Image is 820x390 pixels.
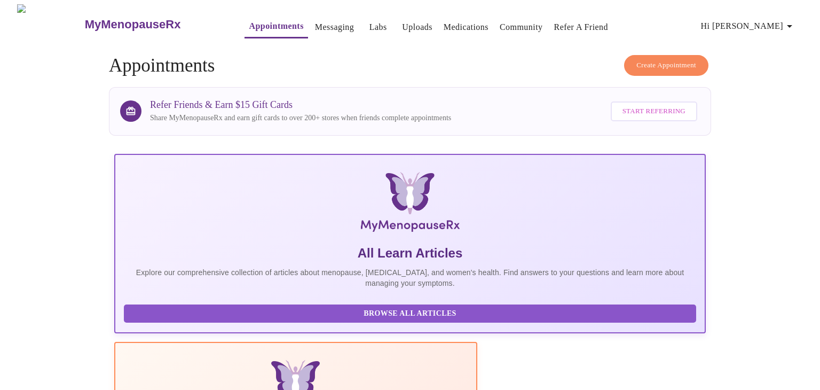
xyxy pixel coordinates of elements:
img: MyMenopauseRx Logo [212,172,607,236]
span: Browse All Articles [135,307,685,321]
button: Community [495,17,547,38]
a: Browse All Articles [124,308,699,317]
h3: MyMenopauseRx [85,18,181,32]
button: Refer a Friend [550,17,613,38]
span: Start Referring [622,105,685,118]
button: Medications [439,17,493,38]
a: Medications [444,20,488,35]
a: Labs [369,20,387,35]
p: Explore our comprehensive collection of articles about menopause, [MEDICAL_DATA], and women's hea... [124,267,696,288]
a: Uploads [402,20,432,35]
a: Appointments [249,19,303,34]
a: Messaging [315,20,354,35]
button: Appointments [245,15,307,38]
h5: All Learn Articles [124,245,696,262]
p: Share MyMenopauseRx and earn gift cards to over 200+ stores when friends complete appointments [150,113,451,123]
button: Browse All Articles [124,305,696,323]
img: MyMenopauseRx Logo [17,4,83,44]
a: Refer a Friend [554,20,609,35]
span: Create Appointment [636,59,696,72]
h4: Appointments [109,55,711,76]
button: Create Appointment [624,55,708,76]
h3: Refer Friends & Earn $15 Gift Cards [150,99,451,111]
button: Hi [PERSON_NAME] [697,15,800,37]
button: Labs [361,17,395,38]
button: Messaging [311,17,358,38]
span: Hi [PERSON_NAME] [701,19,796,34]
button: Uploads [398,17,437,38]
a: MyMenopauseRx [83,6,223,43]
button: Start Referring [611,102,697,121]
a: Start Referring [608,96,700,127]
a: Community [500,20,543,35]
